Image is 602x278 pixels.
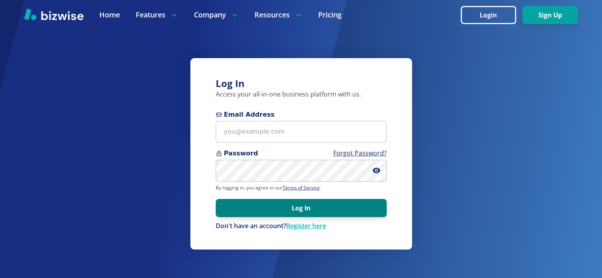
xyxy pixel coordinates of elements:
[461,11,522,19] a: Login
[254,10,302,20] p: Resources
[522,11,578,19] a: Sign Up
[194,10,239,20] p: Company
[99,10,120,20] a: Home
[216,149,387,158] span: Password
[216,90,387,99] p: Access your all-in-one business platform with us.
[216,110,387,119] span: Email Address
[136,10,178,20] p: Features
[216,222,387,231] p: Don't have an account?
[216,185,387,191] p: By logging in, you agree to our .
[283,184,320,191] a: Terms of Service
[24,8,84,20] img: Bizwise Logo
[318,10,342,20] a: Pricing
[216,77,387,90] h3: Log In
[286,221,326,230] a: Register here
[216,199,387,217] button: Log In
[216,222,387,231] div: Don't have an account?Register here
[216,121,387,143] input: you@example.com
[461,6,516,24] button: Login
[333,149,387,157] a: Forgot Password?
[522,6,578,24] button: Sign Up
